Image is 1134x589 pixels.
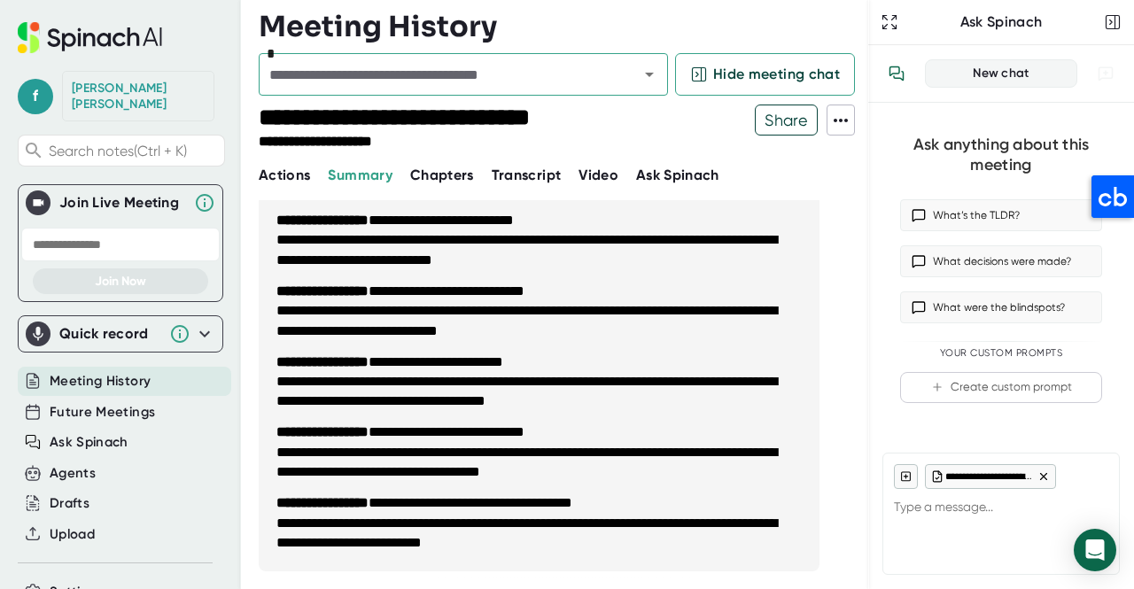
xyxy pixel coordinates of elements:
[492,167,562,183] span: Transcript
[636,165,719,186] button: Ask Spinach
[59,325,160,343] div: Quick record
[900,135,1102,174] div: Ask anything about this meeting
[902,13,1100,31] div: Ask Spinach
[636,167,719,183] span: Ask Spinach
[50,402,155,422] button: Future Meetings
[637,62,662,87] button: Open
[50,493,89,514] button: Drafts
[1074,529,1116,571] div: Open Intercom Messenger
[936,66,1066,81] div: New chat
[50,463,96,484] button: Agents
[259,165,310,186] button: Actions
[59,194,185,212] div: Join Live Meeting
[18,79,53,114] span: f
[328,165,392,186] button: Summary
[900,347,1102,360] div: Your Custom Prompts
[95,274,146,289] span: Join Now
[755,105,818,136] button: Share
[713,64,840,85] span: Hide meeting chat
[877,10,902,35] button: Expand to Ask Spinach page
[50,432,128,453] button: Ask Spinach
[492,165,562,186] button: Transcript
[879,56,914,91] button: View conversation history
[756,105,817,136] span: Share
[29,194,47,212] img: Join Live Meeting
[259,10,497,43] h3: Meeting History
[410,167,474,183] span: Chapters
[26,316,215,352] div: Quick record
[1100,10,1125,35] button: Close conversation sidebar
[900,291,1102,323] button: What were the blindspots?
[579,165,618,186] button: Video
[50,524,95,545] button: Upload
[26,185,215,221] div: Join Live MeetingJoin Live Meeting
[900,372,1102,403] button: Create custom prompt
[50,371,151,391] button: Meeting History
[410,165,474,186] button: Chapters
[72,81,205,112] div: Frederic Sweeney
[900,245,1102,277] button: What decisions were made?
[259,167,310,183] span: Actions
[579,167,618,183] span: Video
[675,53,855,96] button: Hide meeting chat
[49,143,220,159] span: Search notes (Ctrl + K)
[328,167,392,183] span: Summary
[900,199,1102,231] button: What’s the TLDR?
[33,268,208,294] button: Join Now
